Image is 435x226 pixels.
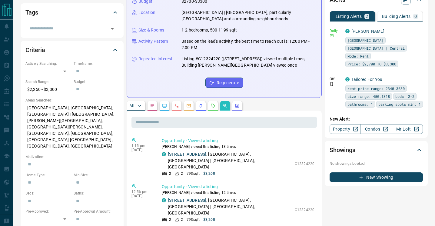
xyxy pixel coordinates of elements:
p: Pre-Approval Amount: [74,209,119,214]
div: Criteria [25,43,119,57]
p: Motivation: [25,154,119,160]
span: beds: 2-2 [395,93,414,99]
div: Showings [330,143,423,157]
span: [GEOGRAPHIC_DATA] | Central [347,45,405,51]
p: [GEOGRAPHIC_DATA], [GEOGRAPHIC_DATA], [GEOGRAPHIC_DATA] | [GEOGRAPHIC_DATA], [PERSON_NAME][GEOGRA... [25,103,119,151]
svg: Agent Actions [235,103,240,108]
p: Repeated Interest [138,56,172,62]
p: 793 sqft [187,171,200,176]
span: rent price range: 2340,3630 [347,85,405,91]
p: $3,200 [203,171,215,176]
p: Min Size: [74,172,119,178]
p: 2 [169,171,171,176]
p: 2 [169,217,171,222]
p: 1:15 pm [131,144,153,148]
p: C12324220 [295,161,314,167]
p: [DATE] [131,148,153,152]
a: Condos [360,124,392,134]
p: 0 [414,14,417,18]
h2: Criteria [25,45,45,55]
p: Location [138,9,155,16]
p: Based on the lead's activity, the best time to reach out is: 12:00 PM - 2:00 PM [181,38,317,51]
h2: Showings [330,145,355,155]
p: Baths: [74,191,119,196]
p: Search Range: [25,79,71,85]
span: [GEOGRAPHIC_DATA] [347,37,384,43]
button: New Showing [330,172,423,182]
a: [PERSON_NAME] [351,29,384,34]
a: [STREET_ADDRESS] [168,198,206,203]
p: Budget: [74,79,119,85]
p: All [129,104,134,108]
p: Listing #C12324220 ([STREET_ADDRESS]) viewed multiple times, Building [PERSON_NAME][GEOGRAPHIC_DA... [181,56,317,68]
p: C12324220 [295,207,314,213]
p: Actively Searching: [25,61,71,66]
span: parking spots min: 1 [378,101,421,107]
svg: Requests [211,103,215,108]
p: [PERSON_NAME] viewed this listing 13 times [162,144,314,149]
button: Open [108,25,117,33]
p: Listing Alerts [336,14,362,18]
a: [STREET_ADDRESS] [168,152,206,157]
p: [GEOGRAPHIC_DATA] | [GEOGRAPHIC_DATA], particularly [GEOGRAPHIC_DATA] and surrounding neighbourhoods [181,9,317,22]
svg: Push Notification Only [330,82,334,86]
svg: Lead Browsing Activity [162,103,167,108]
p: No showings booked [330,161,423,166]
p: $2,250 - $3,300 [25,85,71,95]
svg: Email [330,34,334,38]
p: 793 sqft [187,217,200,222]
p: 1-2 bedrooms, 500-1199 sqft [181,27,237,33]
a: Tailored For You [351,77,382,82]
div: condos.ca [162,152,166,156]
span: bathrooms: 1 [347,101,373,107]
p: Timeframe: [74,61,119,66]
p: $3,200 [203,217,215,222]
svg: Opportunities [223,103,227,108]
span: Price: $2,700 TO $3,300 [347,61,396,67]
h2: Tags [25,8,38,17]
p: Beds: [25,191,71,196]
p: Home Type: [25,172,71,178]
p: Daily [330,28,342,34]
span: Mode: Rent [347,53,369,59]
div: condos.ca [345,77,350,81]
p: 2 [181,171,183,176]
a: Property [330,124,361,134]
p: Building Alerts [382,14,411,18]
p: 2 [181,217,183,222]
button: Regenerate [205,78,243,88]
svg: Notes [150,103,155,108]
div: condos.ca [162,198,166,202]
p: Opportunity - Viewed a listing [162,138,314,144]
p: , [GEOGRAPHIC_DATA], [GEOGRAPHIC_DATA] | [GEOGRAPHIC_DATA], [GEOGRAPHIC_DATA] [168,151,292,170]
svg: Listing Alerts [198,103,203,108]
p: Size & Rooms [138,27,164,33]
p: Activity Pattern [138,38,168,45]
p: , [GEOGRAPHIC_DATA], [GEOGRAPHIC_DATA] | [GEOGRAPHIC_DATA], [GEOGRAPHIC_DATA] [168,197,292,216]
span: size range: 450,1318 [347,93,390,99]
p: Areas Searched: [25,98,119,103]
div: Tags [25,5,119,20]
p: [PERSON_NAME] viewed this listing 12 times [162,190,314,195]
p: Pre-Approved: [25,209,71,214]
p: 12:56 pm [131,190,153,194]
svg: Emails [186,103,191,108]
p: Off [330,76,342,82]
p: 2 [366,14,368,18]
p: Opportunity - Viewed a listing [162,184,314,190]
p: New Alert: [330,116,423,122]
svg: Calls [174,103,179,108]
a: Mr.Loft [392,124,423,134]
div: condos.ca [345,29,350,33]
p: [DATE] [131,194,153,198]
